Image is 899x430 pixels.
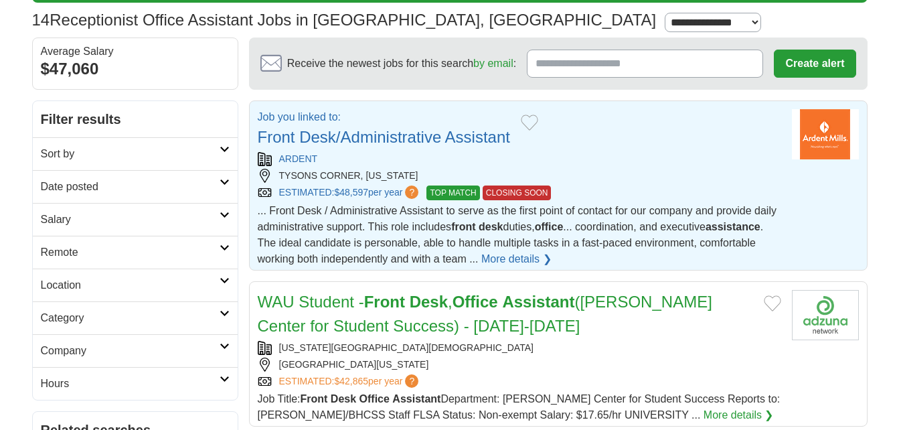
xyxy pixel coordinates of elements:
strong: Desk [410,293,448,311]
h2: Date posted [41,179,220,195]
strong: Desk [331,393,356,405]
button: Add to favorite jobs [764,295,781,311]
a: ESTIMATED:$42,865per year? [279,374,422,388]
div: $47,060 [41,57,230,81]
strong: desk [479,221,503,232]
h2: Salary [41,212,220,228]
h2: Filter results [33,101,238,137]
span: CLOSING SOON [483,186,552,200]
a: WAU Student -Front Desk,Office Assistant([PERSON_NAME] Center for Student Success) - [DATE]-[DATE] [258,293,712,335]
h2: Location [41,277,220,293]
strong: assistance [706,221,760,232]
a: More details ❯ [481,251,552,267]
span: $48,597 [334,187,368,198]
strong: Assistant [502,293,574,311]
a: More details ❯ [704,407,774,423]
h2: Remote [41,244,220,261]
span: ? [405,374,418,388]
span: ... Front Desk / Administrative Assistant to serve as the first point of contact for our company ... [258,205,777,265]
a: by email [473,58,513,69]
h2: Sort by [41,146,220,162]
span: Receive the newest jobs for this search : [287,56,516,72]
div: [US_STATE][GEOGRAPHIC_DATA][DEMOGRAPHIC_DATA] [258,341,781,355]
h2: Hours [41,376,220,392]
div: Average Salary [41,46,230,57]
strong: office [535,221,564,232]
span: Job Title: Department: [PERSON_NAME] Center for Student Success Reports to: [PERSON_NAME]/BHCSS S... [258,393,781,421]
strong: Office [359,393,390,405]
span: ? [405,186,418,199]
a: Location [33,269,238,301]
a: Hours [33,367,238,400]
h2: Company [41,343,220,359]
a: ESTIMATED:$48,597per year? [279,186,422,200]
span: $42,865 [334,376,368,386]
a: Sort by [33,137,238,170]
p: Job you linked to: [258,109,510,125]
strong: front [451,221,475,232]
img: Ardent Mills logo [792,109,859,159]
a: Salary [33,203,238,236]
h1: Receptionist Office Assistant Jobs in [GEOGRAPHIC_DATA], [GEOGRAPHIC_DATA] [32,11,657,29]
span: TOP MATCH [426,186,479,200]
div: TYSONS CORNER, [US_STATE] [258,169,781,183]
strong: Front [301,393,328,405]
h2: Category [41,310,220,326]
strong: Front [364,293,405,311]
button: Add to favorite jobs [521,115,538,131]
img: Company logo [792,290,859,340]
a: Company [33,334,238,367]
strong: Office [453,293,498,311]
div: [GEOGRAPHIC_DATA][US_STATE] [258,358,781,372]
a: Front Desk/Administrative Assistant [258,128,510,146]
a: Remote [33,236,238,269]
a: ARDENT [279,153,318,164]
span: 14 [32,8,50,32]
a: Date posted [33,170,238,203]
button: Create alert [774,50,855,78]
strong: Assistant [392,393,440,405]
a: Category [33,301,238,334]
